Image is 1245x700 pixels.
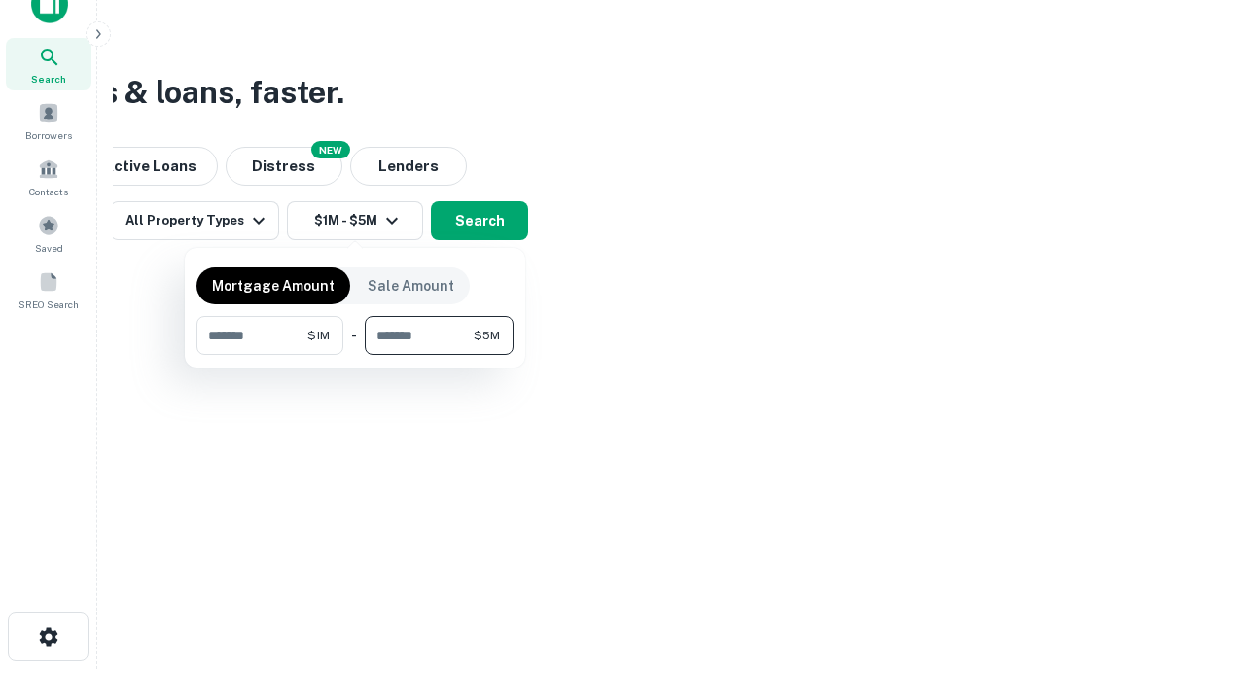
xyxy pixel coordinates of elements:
[1148,544,1245,638] iframe: Chat Widget
[368,275,454,297] p: Sale Amount
[307,327,330,344] span: $1M
[212,275,335,297] p: Mortgage Amount
[351,316,357,355] div: -
[474,327,500,344] span: $5M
